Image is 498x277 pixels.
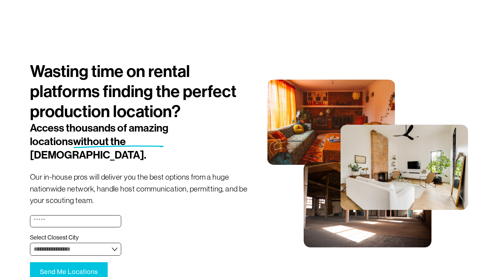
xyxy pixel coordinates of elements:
h1: Wasting time on rental platforms finding the perfect production location? [30,62,249,122]
p: Our in-house pros will deliver you the best options from a huge nationwide network, handle host c... [30,171,249,206]
h2: Access thousands of amazing locations [30,122,212,162]
span: Send Me Locations [40,268,98,276]
span: without the [DEMOGRAPHIC_DATA]. [30,135,146,162]
select: Select Closest City [30,243,121,256]
span: Select Closest City [30,234,79,241]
